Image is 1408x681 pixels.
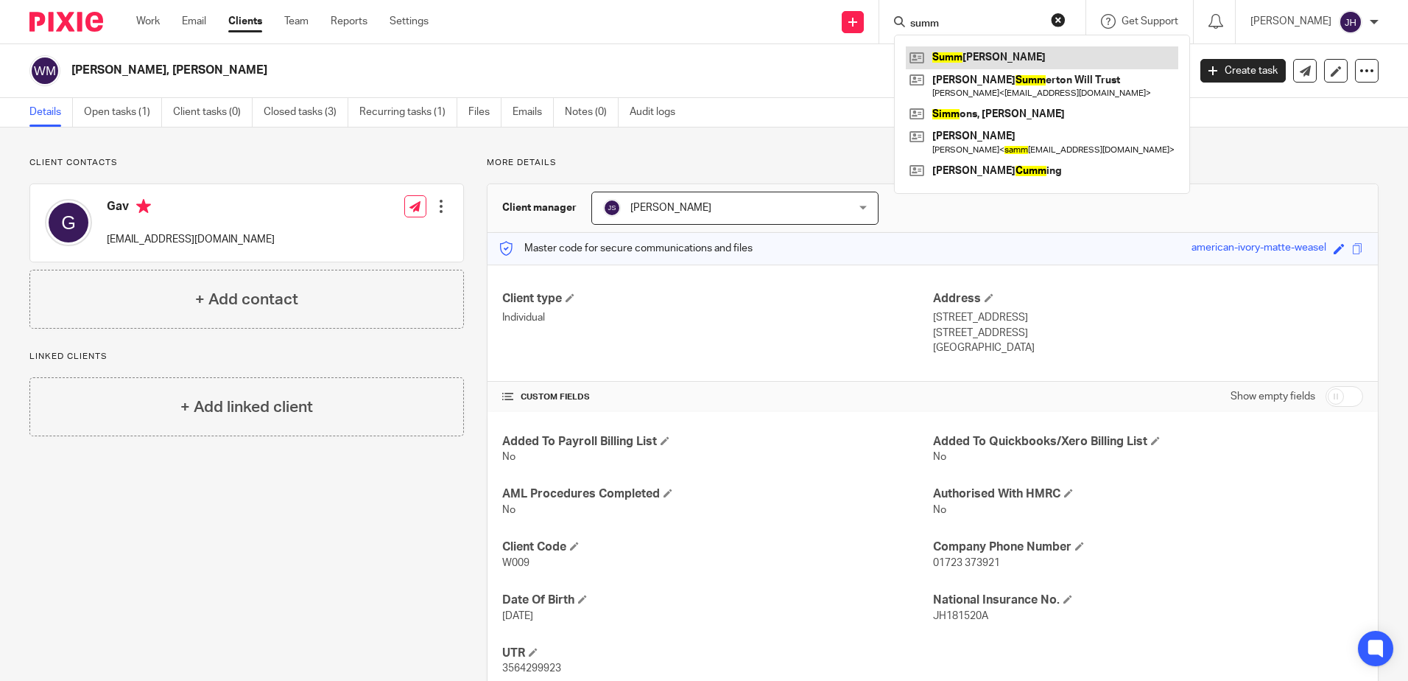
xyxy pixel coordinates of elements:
span: W009 [502,558,529,568]
h4: Company Phone Number [933,539,1363,555]
h2: [PERSON_NAME], [PERSON_NAME] [71,63,957,78]
h4: National Insurance No. [933,593,1363,608]
h4: CUSTOM FIELDS [502,391,932,403]
span: [DATE] [502,611,533,621]
a: Settings [390,14,429,29]
h4: Date Of Birth [502,593,932,608]
p: [EMAIL_ADDRESS][DOMAIN_NAME] [107,232,275,247]
a: Email [182,14,206,29]
a: Closed tasks (3) [264,98,348,127]
h4: Added To Payroll Billing List [502,434,932,450]
a: Details [29,98,73,127]
i: Primary [136,199,151,214]
h4: Gav [107,199,275,217]
span: No [502,505,515,515]
a: Recurring tasks (1) [359,98,457,127]
span: [PERSON_NAME] [630,203,711,213]
a: Open tasks (1) [84,98,162,127]
input: Search [909,18,1041,31]
div: american-ivory-matte-weasel [1191,240,1326,257]
span: Get Support [1122,16,1178,27]
span: 01723 373921 [933,558,1000,568]
a: Files [468,98,501,127]
img: svg%3E [1339,10,1362,34]
h4: Client type [502,291,932,307]
h4: Client Code [502,539,932,555]
span: 3564299923 [502,663,561,674]
p: [STREET_ADDRESS] [933,326,1363,340]
label: Show empty fields [1231,389,1315,404]
a: Notes (0) [565,98,619,127]
span: No [502,452,515,462]
a: Team [284,14,309,29]
h3: Client manager [502,200,577,215]
button: Clear [1051,13,1066,27]
a: Emails [513,98,554,127]
h4: Address [933,291,1363,307]
p: [GEOGRAPHIC_DATA] [933,340,1363,355]
span: JH181520A [933,611,988,621]
p: More details [487,157,1379,169]
p: Individual [502,310,932,325]
a: Audit logs [630,98,686,127]
img: Pixie [29,12,103,32]
span: No [933,452,946,462]
h4: + Add linked client [180,396,313,419]
a: Create task [1200,59,1286,83]
h4: UTR [502,646,932,661]
img: svg%3E [45,199,92,246]
img: svg%3E [29,55,60,86]
img: svg%3E [603,199,621,217]
p: [PERSON_NAME] [1250,14,1331,29]
a: Reports [331,14,367,29]
p: [STREET_ADDRESS] [933,310,1363,325]
h4: Added To Quickbooks/Xero Billing List [933,434,1363,450]
p: Client contacts [29,157,464,169]
p: Master code for secure communications and files [499,241,753,256]
span: No [933,505,946,515]
a: Clients [228,14,262,29]
h4: Authorised With HMRC [933,486,1363,502]
h4: AML Procedures Completed [502,486,932,502]
a: Work [136,14,160,29]
a: Client tasks (0) [173,98,253,127]
h4: + Add contact [195,288,298,311]
p: Linked clients [29,351,464,363]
